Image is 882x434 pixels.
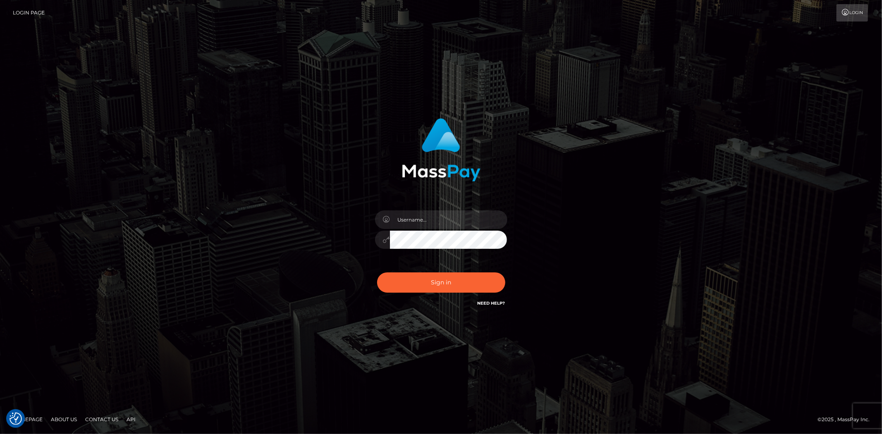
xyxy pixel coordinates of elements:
[402,118,480,181] img: MassPay Login
[13,4,45,21] a: Login Page
[817,415,876,424] div: © 2025 , MassPay Inc.
[10,413,22,425] img: Revisit consent button
[82,413,122,426] a: Contact Us
[837,4,868,21] a: Login
[390,210,507,229] input: Username...
[10,413,22,425] button: Consent Preferences
[478,300,505,306] a: Need Help?
[48,413,80,426] a: About Us
[9,413,46,426] a: Homepage
[377,272,505,293] button: Sign in
[123,413,139,426] a: API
